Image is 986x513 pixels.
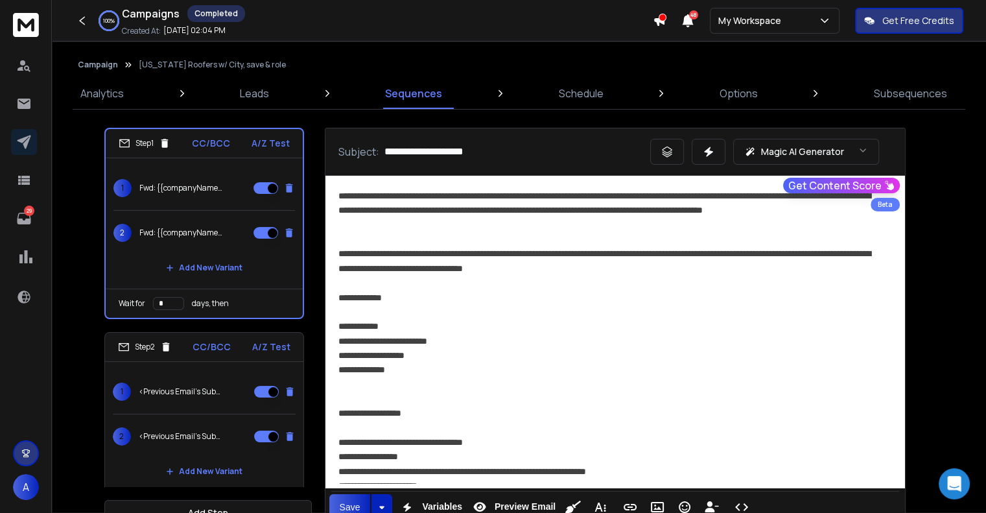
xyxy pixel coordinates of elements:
[240,86,269,101] p: Leads
[377,78,450,109] a: Sequences
[104,332,304,493] li: Step2CC/BCCA/Z Test1<Previous Email's Subject>2<Previous Email's Subject>Add New Variant
[252,137,290,150] p: A/Z Test
[103,17,115,25] p: 100 %
[139,387,222,397] p: <Previous Email's Subject>
[492,501,558,512] span: Preview Email
[187,5,245,22] div: Completed
[122,26,161,36] p: Created At:
[192,298,229,309] p: days, then
[385,86,442,101] p: Sequences
[118,341,172,353] div: Step 2
[156,255,253,281] button: Add New Variant
[163,25,226,36] p: [DATE] 02:04 PM
[119,137,170,149] div: Step 1
[689,10,698,19] span: 48
[139,60,286,70] p: [US_STATE] Roofers w/ City, save & role
[119,298,145,309] p: Wait for
[761,145,844,158] p: Magic AI Generator
[139,431,222,442] p: <Previous Email's Subject>
[882,14,954,27] p: Get Free Credits
[855,8,963,34] button: Get Free Credits
[193,340,231,353] p: CC/BCC
[783,178,900,193] button: Get Content Score
[551,78,611,109] a: Schedule
[559,86,604,101] p: Schedule
[73,78,132,109] a: Analytics
[104,128,304,319] li: Step1CC/BCCA/Z Test1Fwd: {{companyName}}2Fwd: {{companyName}}Add New VariantWait fordays, then
[13,474,39,500] button: A
[232,78,277,109] a: Leads
[939,468,970,499] div: Open Intercom Messenger
[139,183,222,193] p: Fwd: {{companyName}}
[139,228,222,238] p: Fwd: {{companyName}}
[11,206,37,232] a: 29
[712,78,766,109] a: Options
[866,78,955,109] a: Subsequences
[252,340,290,353] p: A/Z Test
[874,86,947,101] p: Subsequences
[718,14,786,27] p: My Workspace
[419,501,465,512] span: Variables
[113,224,132,242] span: 2
[338,144,379,160] p: Subject:
[156,459,253,484] button: Add New Variant
[80,86,124,101] p: Analytics
[113,179,132,197] span: 1
[113,383,131,401] span: 1
[720,86,758,101] p: Options
[871,198,900,211] div: Beta
[122,6,180,21] h1: Campaigns
[113,427,131,446] span: 2
[78,60,118,70] button: Campaign
[192,137,230,150] p: CC/BCC
[24,206,34,216] p: 29
[733,139,879,165] button: Magic AI Generator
